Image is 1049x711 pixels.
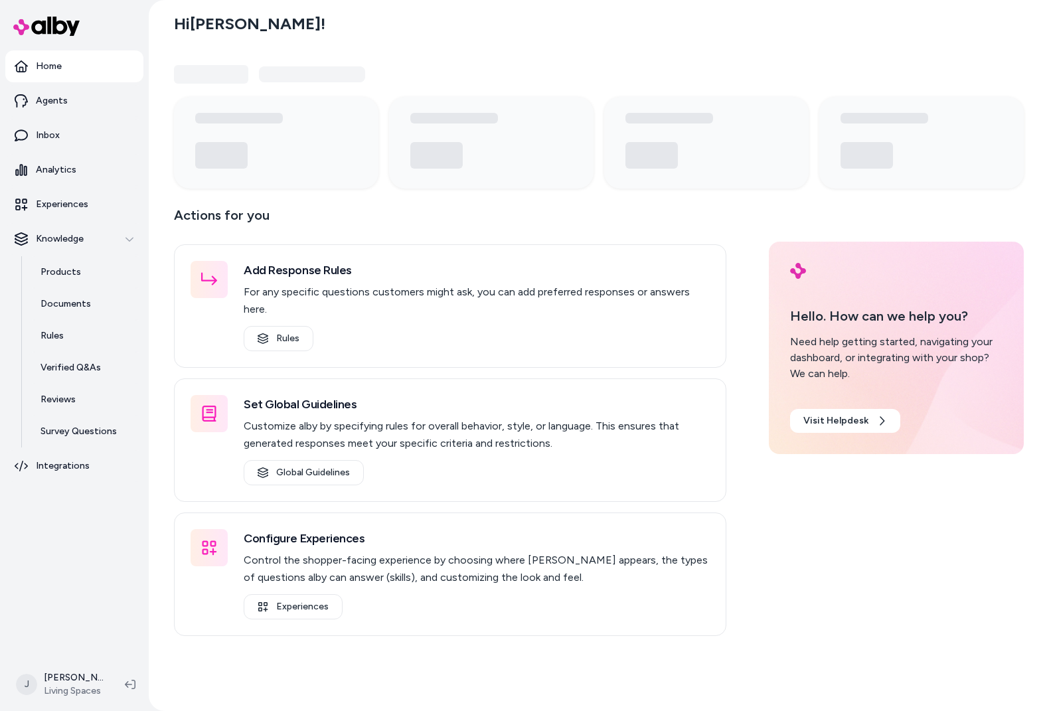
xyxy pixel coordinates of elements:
[790,409,900,433] a: Visit Helpdesk
[244,552,710,586] p: Control the shopper-facing experience by choosing where [PERSON_NAME] appears, the types of quest...
[790,306,1003,326] p: Hello. How can we help you?
[5,189,143,220] a: Experiences
[27,352,143,384] a: Verified Q&As
[244,594,343,619] a: Experiences
[5,154,143,186] a: Analytics
[40,266,81,279] p: Products
[27,288,143,320] a: Documents
[36,60,62,73] p: Home
[40,393,76,406] p: Reviews
[244,283,710,318] p: For any specific questions customers might ask, you can add preferred responses or answers here.
[44,671,104,684] p: [PERSON_NAME]
[5,223,143,255] button: Knowledge
[244,395,710,414] h3: Set Global Guidelines
[5,50,143,82] a: Home
[27,256,143,288] a: Products
[244,418,710,452] p: Customize alby by specifying rules for overall behavior, style, or language. This ensures that ge...
[44,684,104,698] span: Living Spaces
[27,384,143,416] a: Reviews
[27,416,143,447] a: Survey Questions
[5,119,143,151] a: Inbox
[40,329,64,343] p: Rules
[244,326,313,351] a: Rules
[27,320,143,352] a: Rules
[16,674,37,695] span: J
[36,94,68,108] p: Agents
[244,460,364,485] a: Global Guidelines
[790,263,806,279] img: alby Logo
[5,85,143,117] a: Agents
[36,129,60,142] p: Inbox
[790,334,1003,382] div: Need help getting started, navigating your dashboard, or integrating with your shop? We can help.
[5,450,143,482] a: Integrations
[8,663,114,706] button: J[PERSON_NAME]Living Spaces
[36,198,88,211] p: Experiences
[13,17,80,36] img: alby Logo
[40,361,101,374] p: Verified Q&As
[174,14,325,34] h2: Hi [PERSON_NAME] !
[36,163,76,177] p: Analytics
[40,297,91,311] p: Documents
[36,232,84,246] p: Knowledge
[244,261,710,279] h3: Add Response Rules
[244,529,710,548] h3: Configure Experiences
[40,425,117,438] p: Survey Questions
[174,204,726,236] p: Actions for you
[36,459,90,473] p: Integrations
